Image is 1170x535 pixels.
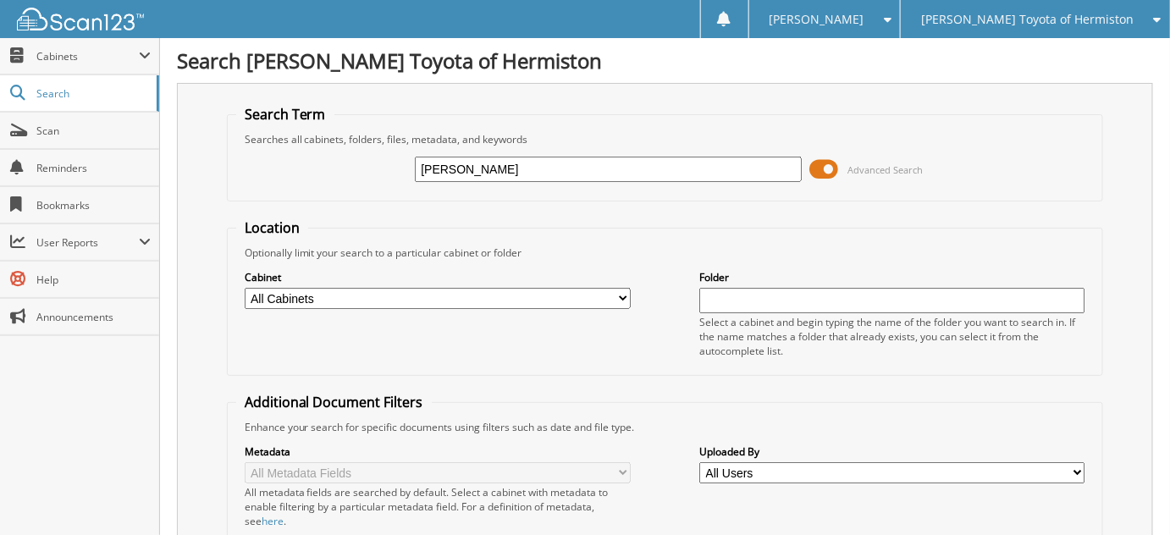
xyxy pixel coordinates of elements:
span: Reminders [36,161,151,175]
span: Cabinets [36,49,139,63]
div: Enhance your search for specific documents using filters such as date and file type. [236,420,1095,434]
label: Folder [699,270,1085,284]
legend: Additional Document Filters [236,393,432,411]
span: Search [36,86,148,101]
label: Uploaded By [699,444,1085,459]
div: Select a cabinet and begin typing the name of the folder you want to search in. If the name match... [699,315,1085,358]
legend: Search Term [236,105,334,124]
div: Searches all cabinets, folders, files, metadata, and keywords [236,132,1095,146]
span: [PERSON_NAME] [770,14,864,25]
div: All metadata fields are searched by default. Select a cabinet with metadata to enable filtering b... [245,485,631,528]
span: [PERSON_NAME] Toyota of Hermiston [921,14,1134,25]
h1: Search [PERSON_NAME] Toyota of Hermiston [177,47,1153,74]
label: Metadata [245,444,631,459]
span: Advanced Search [848,163,924,176]
img: scan123-logo-white.svg [17,8,144,30]
span: Scan [36,124,151,138]
iframe: Chat Widget [1085,454,1170,535]
span: Help [36,273,151,287]
a: here [262,514,284,528]
legend: Location [236,218,308,237]
span: Announcements [36,310,151,324]
label: Cabinet [245,270,631,284]
div: Optionally limit your search to a particular cabinet or folder [236,245,1095,260]
span: User Reports [36,235,139,250]
span: Bookmarks [36,198,151,212]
